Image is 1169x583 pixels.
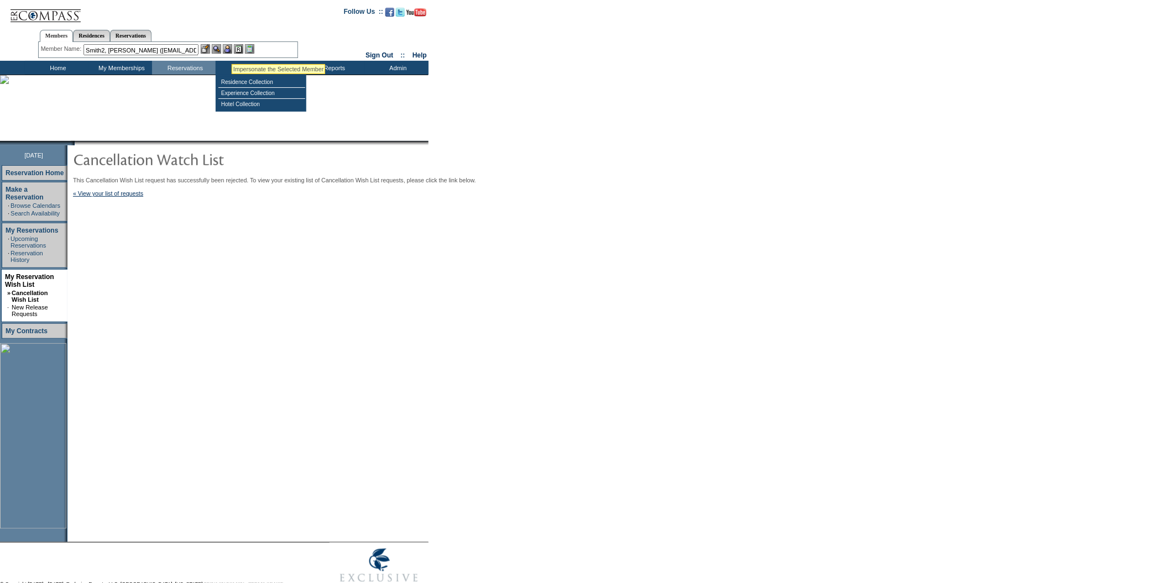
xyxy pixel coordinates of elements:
[218,99,305,109] td: Hotel Collection
[8,235,9,249] td: ·
[218,88,305,99] td: Experience Collection
[234,44,243,54] img: Reservations
[201,44,210,54] img: b_edit.gif
[385,8,394,17] img: Become our fan on Facebook
[406,8,426,17] img: Subscribe to our YouTube Channel
[75,141,76,145] img: blank.gif
[73,190,143,197] a: « View your list of requests
[218,77,305,88] td: Residence Collection
[40,30,74,42] a: Members
[25,61,88,75] td: Home
[6,227,58,234] a: My Reservations
[301,61,365,75] td: Reports
[8,202,9,209] td: ·
[24,152,43,159] span: [DATE]
[385,11,394,18] a: Become our fan on Facebook
[11,235,46,249] a: Upcoming Reservations
[12,304,48,317] a: New Release Requests
[366,51,393,59] a: Sign Out
[12,290,48,303] a: Cancellation Wish List
[223,44,232,54] img: Impersonate
[41,44,84,54] div: Member Name:
[6,186,44,201] a: Make a Reservation
[212,44,221,54] img: View
[73,30,110,41] a: Residences
[8,210,9,217] td: ·
[11,210,60,217] a: Search Availability
[401,51,405,59] span: ::
[7,304,11,317] td: ·
[6,327,48,335] a: My Contracts
[88,61,152,75] td: My Memberships
[5,273,54,288] a: My Reservation Wish List
[344,7,383,20] td: Follow Us ::
[11,250,43,263] a: Reservation History
[365,61,429,75] td: Admin
[216,61,301,75] td: Vacation Collection
[396,11,405,18] a: Follow us on Twitter
[233,66,323,72] div: Impersonate the Selected Member
[396,8,405,17] img: Follow us on Twitter
[6,169,64,177] a: Reservation Home
[245,44,254,54] img: b_calculator.gif
[406,11,426,18] a: Subscribe to our YouTube Channel
[110,30,152,41] a: Reservations
[7,290,11,296] b: »
[11,202,60,209] a: Browse Calendars
[73,148,294,170] img: pgTtlCancellationNotification.gif
[152,61,216,75] td: Reservations
[71,141,75,145] img: promoShadowLeftCorner.gif
[8,250,9,263] td: ·
[73,177,493,197] div: This Cancellation Wish List request has successfully been rejected. To view your existing list of...
[413,51,427,59] a: Help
